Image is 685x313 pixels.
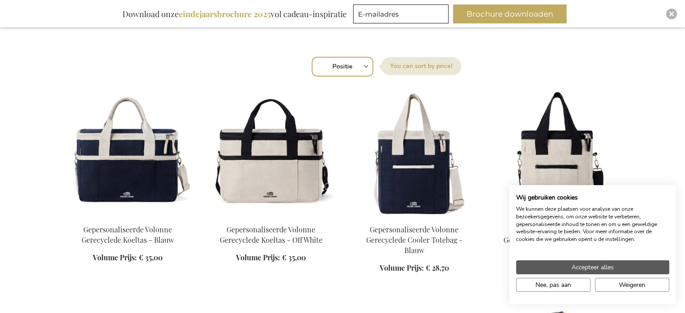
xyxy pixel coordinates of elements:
[426,263,449,272] span: € 28,70
[595,278,669,292] button: Alle cookies weigeren
[366,225,463,255] a: Gepersonaliseerde Volonne Gerecyclede Cooler Totebag - Blauw
[666,9,677,19] div: Close
[504,225,612,255] a: Gepersonaliseerde Volonne Gerecyclede Cooler Totebag - Off White
[139,253,163,262] span: € 35,00
[118,5,351,23] div: Download onze vol cadeau-inspiratie
[93,253,137,262] span: Volume Prijs:
[207,213,336,222] a: Gepersonaliseerde Volonne Gerecyclede Koeltas - Off White
[82,225,174,245] a: Gepersonaliseerde Volonne Gerecyclede Koeltas - Blauw
[282,253,306,262] span: € 35,00
[453,5,567,23] button: Brochure downloaden
[220,225,322,245] a: Gepersonaliseerde Volonne Gerecyclede Koeltas - Off White
[64,213,192,222] a: Gepersonaliseerde Volonne Gerecyclede Koeltas - Blauw
[353,5,449,23] input: E-mailadres
[619,280,645,290] span: Weigeren
[179,9,271,19] b: eindejaarsbrochure 2025
[236,253,280,262] span: Volume Prijs:
[493,91,622,217] img: Gepersonaliseerde Volonne Gerecyclede Cooler Totebag - Off White
[353,5,451,26] form: marketing offers and promotions
[381,57,461,75] label: Sorteer op
[64,91,192,217] img: Gepersonaliseerde Volonne Gerecyclede Koeltas - Blauw
[516,278,590,292] button: Pas cookie voorkeuren aan
[350,91,479,217] img: Gepersonaliseerde Volonne Gerecyclede Cooler Totebag - Blauw
[207,91,336,217] img: Gepersonaliseerde Volonne Gerecyclede Koeltas - Off White
[236,253,306,263] a: Volume Prijs: € 35,00
[93,253,163,263] a: Volume Prijs: € 35,00
[669,11,674,17] img: Close
[380,263,449,273] a: Volume Prijs: € 28,70
[350,213,479,222] a: Gepersonaliseerde Volonne Gerecyclede Cooler Totebag - Blauw
[535,280,571,290] span: Nee, pas aan
[516,194,669,202] h2: Wij gebruiken cookies
[380,263,424,272] span: Volume Prijs:
[516,205,669,243] p: We kunnen deze plaatsen voor analyse van onze bezoekersgegevens, om onze website te verbeteren, g...
[572,263,614,272] span: Accepteer alles
[516,260,669,274] button: Accepteer alle cookies
[493,213,622,222] a: Gepersonaliseerde Volonne Gerecyclede Cooler Totebag - Off White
